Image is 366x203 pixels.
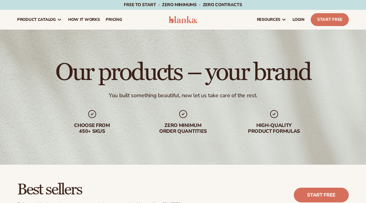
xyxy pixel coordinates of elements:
[14,10,65,29] a: product catalog
[235,123,313,134] div: High-quality product formulas
[55,60,311,85] h1: Our products – your brand
[294,188,349,202] a: Start free
[289,10,308,29] a: LOGIN
[254,10,289,29] a: resources
[65,10,103,29] a: How It Works
[106,17,122,22] span: pricing
[124,2,242,8] span: Free to start · ZERO minimums · ZERO contracts
[17,17,56,22] span: product catalog
[144,123,222,134] div: Zero minimum order quantities
[53,123,132,134] div: Choose from 450+ Skus
[311,13,349,26] a: Start Free
[103,10,125,29] a: pricing
[68,17,100,22] span: How It Works
[109,92,257,99] div: You built something beautiful, now let us take care of the rest.
[169,16,198,23] img: logo
[293,17,305,22] span: LOGIN
[17,182,181,198] h2: Best sellers
[257,17,280,22] span: resources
